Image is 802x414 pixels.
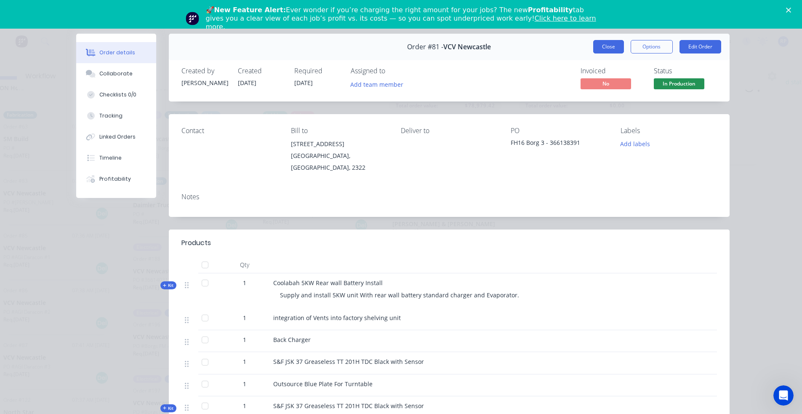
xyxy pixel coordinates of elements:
[76,63,156,84] button: Collaborate
[243,335,246,344] span: 1
[273,314,401,322] span: integration of Vents into factory shelving unit
[181,238,211,248] div: Products
[351,67,435,75] div: Assigned to
[238,79,256,87] span: [DATE]
[654,78,704,89] span: In Production
[593,40,624,53] button: Close
[76,126,156,147] button: Linked Orders
[351,78,408,90] button: Add team member
[346,78,408,90] button: Add team member
[773,385,794,406] iframe: Intercom live chat
[76,84,156,105] button: Checklists 0/0
[99,70,133,77] div: Collaborate
[407,43,443,51] span: Order #81 -
[654,67,717,75] div: Status
[528,6,573,14] b: Profitability
[238,67,284,75] div: Created
[679,40,721,53] button: Edit Order
[291,138,387,174] div: [STREET_ADDRESS][GEOGRAPHIC_DATA], [GEOGRAPHIC_DATA], 2322
[581,67,644,75] div: Invoiced
[76,147,156,168] button: Timeline
[99,175,131,183] div: Profitability
[243,313,246,322] span: 1
[511,127,607,135] div: PO
[401,127,497,135] div: Deliver to
[76,168,156,190] button: Profitability
[214,6,286,14] b: New Feature Alert:
[243,379,246,388] span: 1
[616,138,655,150] button: Add labels
[273,402,424,410] span: S&F JSK 37 Greaseless TT 201H TDC Black with Sensor
[99,133,136,141] div: Linked Orders
[160,404,176,412] div: Kit
[76,42,156,63] button: Order details
[291,150,387,174] div: [GEOGRAPHIC_DATA], [GEOGRAPHIC_DATA], 2322
[294,67,341,75] div: Required
[206,6,603,31] div: 🚀 Ever wonder if you’re charging the right amount for your jobs? The new tab gives you a clear vi...
[294,79,313,87] span: [DATE]
[511,138,607,150] div: FH16 Borg 3 - 366138391
[181,193,717,201] div: Notes
[206,14,596,31] a: Click here to learn more.
[273,358,424,366] span: S&F JSK 37 Greaseless TT 201H TDC Black with Sensor
[181,67,228,75] div: Created by
[219,256,270,273] div: Qty
[273,380,373,388] span: Outsource Blue Plate For Turntable
[99,49,135,56] div: Order details
[163,405,174,411] span: Kit
[76,105,156,126] button: Tracking
[280,291,519,299] span: Supply and install 5KW unit With rear wall battery standard charger and Evaporator.
[163,282,174,288] span: Kit
[273,336,311,344] span: Back Charger
[291,138,387,150] div: [STREET_ADDRESS]
[243,278,246,287] span: 1
[581,78,631,89] span: No
[273,279,383,287] span: Coolabah 5KW Rear wall Battery Install
[786,8,794,13] div: Close
[291,127,387,135] div: Bill to
[181,78,228,87] div: [PERSON_NAME]
[243,357,246,366] span: 1
[631,40,673,53] button: Options
[99,112,123,120] div: Tracking
[243,401,246,410] span: 1
[160,281,176,289] div: Kit
[443,43,491,51] span: VCV Newcastle
[99,154,122,162] div: Timeline
[621,127,717,135] div: Labels
[654,78,704,91] button: In Production
[186,12,199,25] img: Profile image for Team
[99,91,136,99] div: Checklists 0/0
[181,127,278,135] div: Contact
